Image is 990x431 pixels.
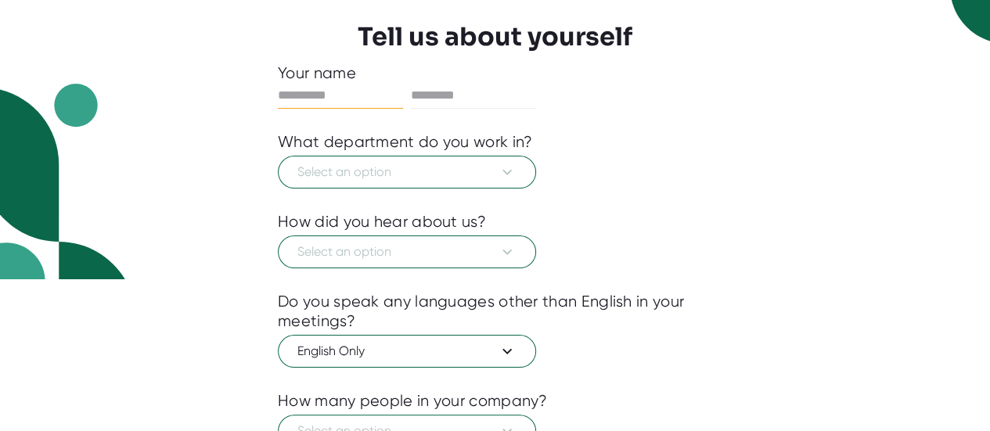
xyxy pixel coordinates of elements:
div: How did you hear about us? [278,212,486,232]
span: Select an option [297,163,517,181]
button: Select an option [278,235,536,268]
div: Your name [278,63,712,83]
button: Select an option [278,156,536,189]
span: English Only [297,342,517,361]
span: Select an option [297,242,517,261]
div: Do you speak any languages other than English in your meetings? [278,292,712,331]
div: How many people in your company? [278,391,548,411]
h3: Tell us about yourself [358,22,632,52]
div: What department do you work in? [278,132,532,152]
button: English Only [278,335,536,368]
